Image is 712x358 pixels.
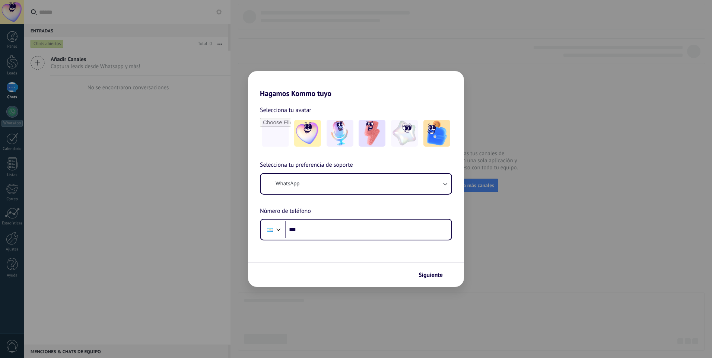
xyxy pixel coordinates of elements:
[415,269,453,281] button: Siguiente
[423,120,450,147] img: -5.jpeg
[276,180,299,188] span: WhatsApp
[260,207,311,216] span: Número de teléfono
[391,120,418,147] img: -4.jpeg
[260,105,311,115] span: Selecciona tu avatar
[248,71,464,98] h2: Hagamos Kommo tuyo
[327,120,353,147] img: -2.jpeg
[419,272,443,278] span: Siguiente
[261,174,451,194] button: WhatsApp
[263,222,277,237] div: Argentina: + 54
[260,160,353,170] span: Selecciona tu preferencia de soporte
[294,120,321,147] img: -1.jpeg
[359,120,385,147] img: -3.jpeg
